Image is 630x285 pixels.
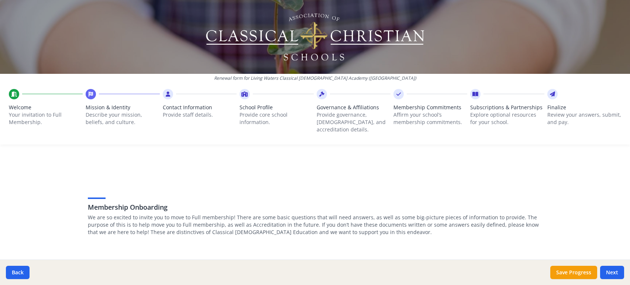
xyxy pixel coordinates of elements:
h3: Membership Onboarding [88,202,543,212]
p: Affirm your school’s membership commitments. [393,111,467,126]
span: Mission & Identity [86,104,159,111]
p: Provide core school information. [240,111,313,126]
p: Describe your mission, beliefs, and culture. [86,111,159,126]
span: Welcome [9,104,83,111]
button: Back [6,266,30,279]
span: Governance & Affiliations [317,104,390,111]
span: Contact Information [163,104,237,111]
p: Review your answers, submit, and pay. [547,111,621,126]
button: Save Progress [550,266,597,279]
span: Subscriptions & Partnerships [470,104,544,111]
p: Provide staff details. [163,111,237,119]
p: We are so excited to invite you to move to Full membership! There are some basic questions that w... [88,214,543,236]
span: Finalize [547,104,621,111]
p: Provide governance, [DEMOGRAPHIC_DATA], and accreditation details. [317,111,390,133]
span: School Profile [240,104,313,111]
span: Membership Commitments [393,104,467,111]
p: Explore optional resources for your school. [470,111,544,126]
p: Your invitation to Full Membership. [9,111,83,126]
button: Next [600,266,624,279]
img: Logo [204,11,426,63]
